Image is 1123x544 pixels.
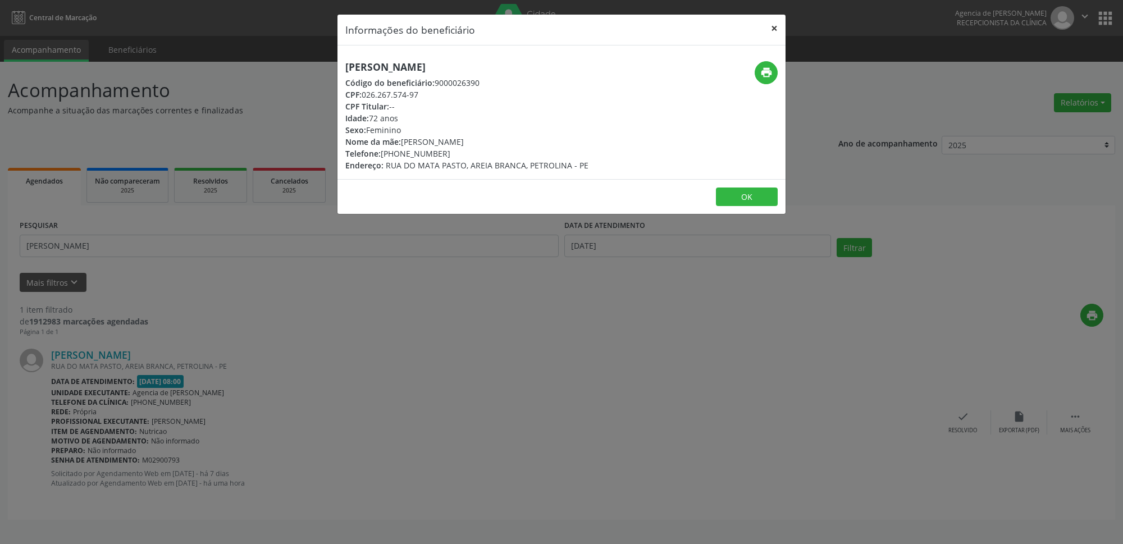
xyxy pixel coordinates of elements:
div: [PHONE_NUMBER] [345,148,588,159]
button: print [755,61,778,84]
button: Close [763,15,786,42]
span: Código do beneficiário: [345,77,435,88]
span: Nome da mãe: [345,136,401,147]
span: Telefone: [345,148,381,159]
i: print [760,66,773,79]
div: Feminino [345,124,588,136]
span: RUA DO MATA PASTO, AREIA BRANCA, PETROLINA - PE [386,160,588,171]
div: 72 anos [345,112,588,124]
div: 026.267.574-97 [345,89,588,100]
span: Endereço: [345,160,384,171]
span: Sexo: [345,125,366,135]
div: -- [345,100,588,112]
button: OK [716,188,778,207]
h5: [PERSON_NAME] [345,61,588,73]
span: CPF: [345,89,362,100]
div: 9000026390 [345,77,588,89]
div: [PERSON_NAME] [345,136,588,148]
h5: Informações do beneficiário [345,22,475,37]
span: Idade: [345,113,369,124]
span: CPF Titular: [345,101,389,112]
